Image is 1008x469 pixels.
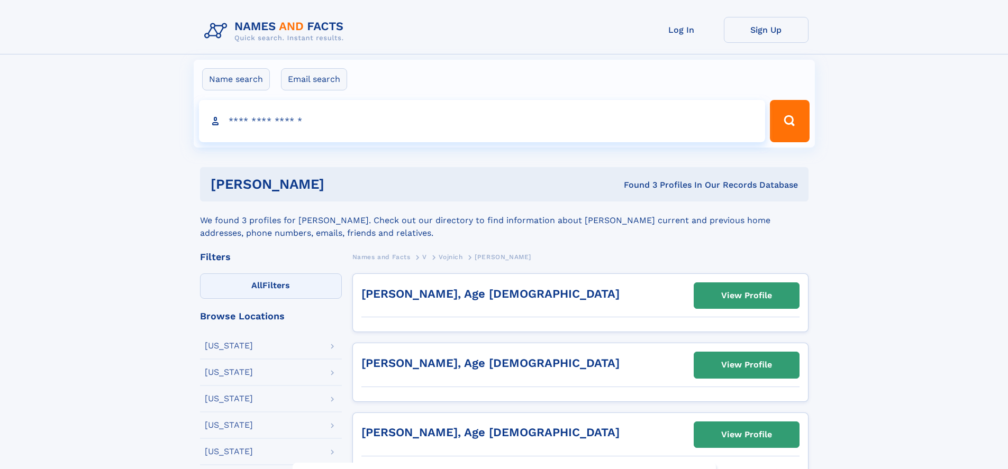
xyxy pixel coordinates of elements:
div: [US_STATE] [205,368,253,376]
div: View Profile [721,422,772,447]
label: Email search [281,68,347,90]
div: View Profile [721,353,772,377]
label: Name search [202,68,270,90]
img: Logo Names and Facts [200,17,352,45]
div: Found 3 Profiles In Our Records Database [474,179,798,191]
a: [PERSON_NAME], Age [DEMOGRAPHIC_DATA] [361,287,620,300]
a: [PERSON_NAME], Age [DEMOGRAPHIC_DATA] [361,356,620,370]
a: Log In [639,17,724,43]
div: [US_STATE] [205,342,253,350]
button: Search Button [770,100,809,142]
span: [PERSON_NAME] [475,253,531,261]
div: [US_STATE] [205,421,253,429]
div: [US_STATE] [205,394,253,403]
span: All [251,280,262,290]
a: Sign Up [724,17,809,43]
h1: [PERSON_NAME] [211,178,474,191]
a: View Profile [694,422,799,447]
span: V [422,253,427,261]
div: We found 3 profiles for [PERSON_NAME]. Check out our directory to find information about [PERSON_... [200,201,809,240]
a: Vojnich [439,250,462,263]
span: Vojnich [439,253,462,261]
a: V [422,250,427,263]
label: Filters [200,273,342,299]
div: Filters [200,252,342,262]
a: [PERSON_NAME], Age [DEMOGRAPHIC_DATA] [361,426,620,439]
a: Names and Facts [352,250,411,263]
div: View Profile [721,283,772,308]
a: View Profile [694,352,799,378]
div: Browse Locations [200,311,342,321]
div: [US_STATE] [205,447,253,456]
a: View Profile [694,283,799,308]
input: search input [199,100,766,142]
